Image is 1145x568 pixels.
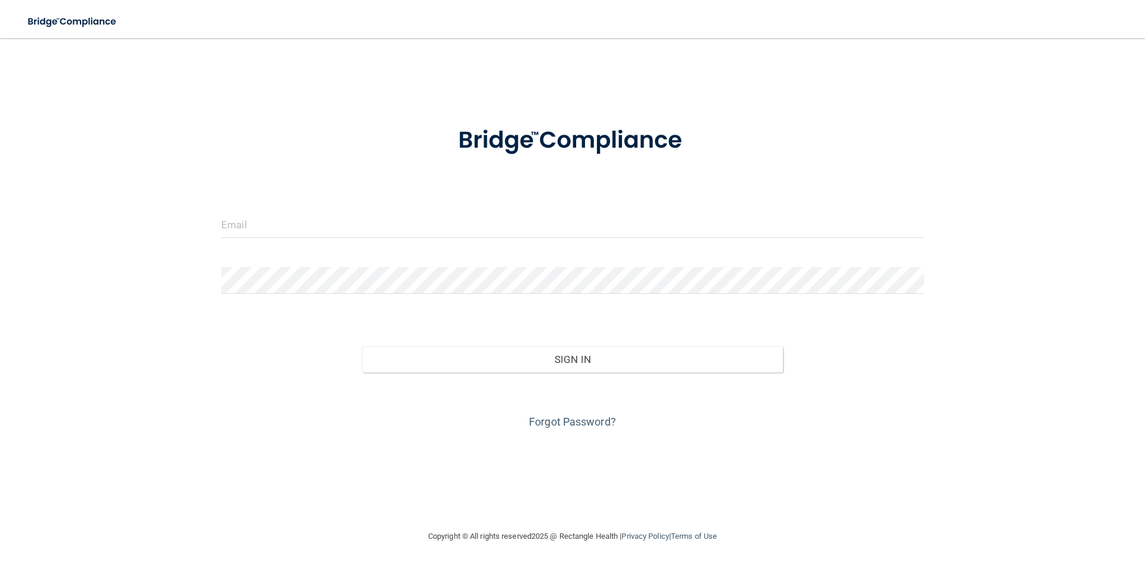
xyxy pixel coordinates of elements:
[355,517,790,555] div: Copyright © All rights reserved 2025 @ Rectangle Health | |
[18,10,128,34] img: bridge_compliance_login_screen.278c3ca4.svg
[434,110,711,172] img: bridge_compliance_login_screen.278c3ca4.svg
[621,532,669,541] a: Privacy Policy
[221,211,924,238] input: Email
[671,532,717,541] a: Terms of Use
[362,346,784,373] button: Sign In
[529,415,616,428] a: Forgot Password?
